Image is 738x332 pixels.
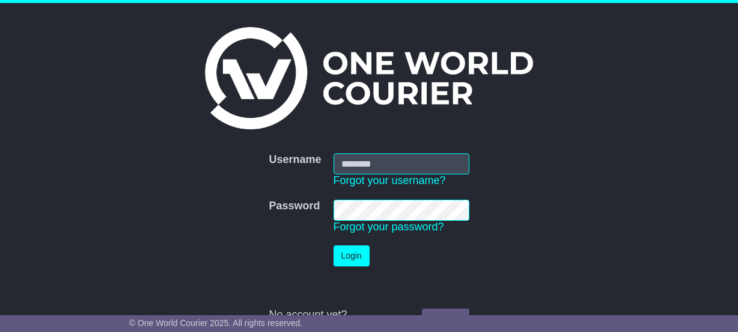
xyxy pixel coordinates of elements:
button: Login [334,245,370,266]
span: © One World Courier 2025. All rights reserved. [129,318,303,328]
img: One World [205,27,533,129]
a: Register [422,309,469,330]
div: No account yet? [269,309,469,322]
label: Username [269,153,321,167]
a: Forgot your password? [334,221,444,233]
label: Password [269,200,320,213]
a: Forgot your username? [334,174,446,186]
